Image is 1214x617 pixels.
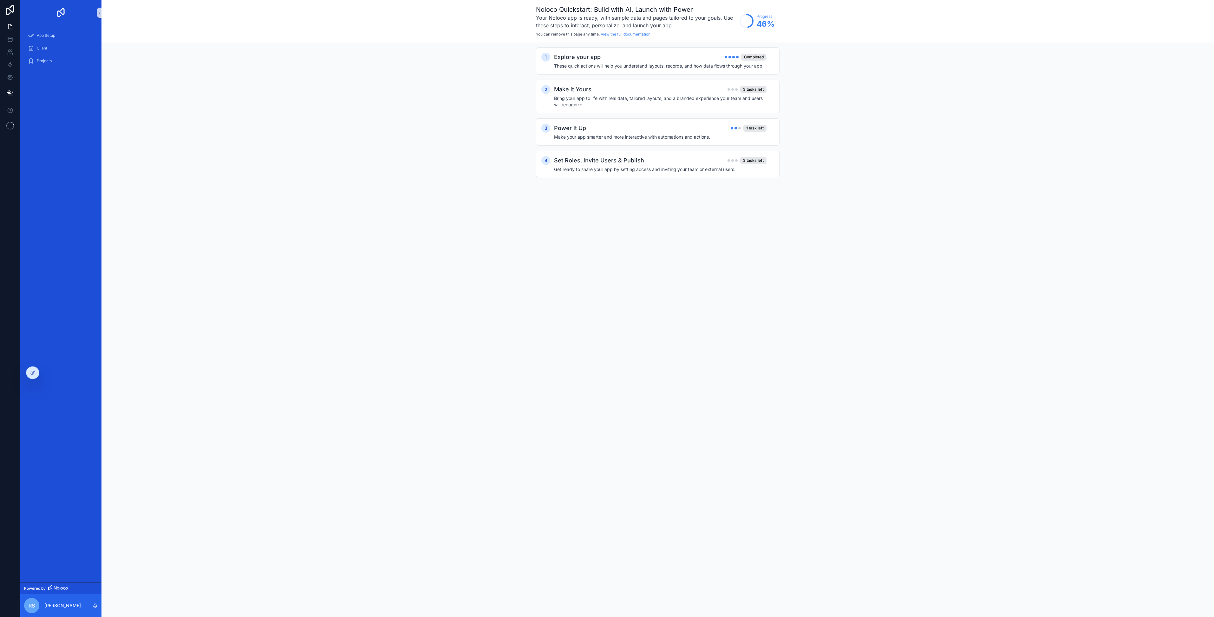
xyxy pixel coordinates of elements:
[20,582,101,594] a: Powered by
[20,25,101,75] div: scrollable content
[601,32,651,36] a: View the full documentation.
[24,55,98,67] a: Projects
[37,46,47,51] span: Client
[37,58,52,63] span: Projects
[536,32,600,36] span: You can remove this page any time.
[757,19,774,29] span: 46 %
[37,33,55,38] span: App Setup
[29,602,35,609] span: RS
[24,43,98,54] a: Client
[536,5,736,14] h1: Noloco Quickstart: Build with AI, Launch with Power
[536,14,736,29] h3: Your Noloco app is ready, with sample data and pages tailored to your goals. Use these steps to i...
[56,8,66,18] img: App logo
[24,586,46,591] span: Powered by
[24,30,98,41] a: App Setup
[44,602,81,609] p: [PERSON_NAME]
[757,14,774,19] span: Progress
